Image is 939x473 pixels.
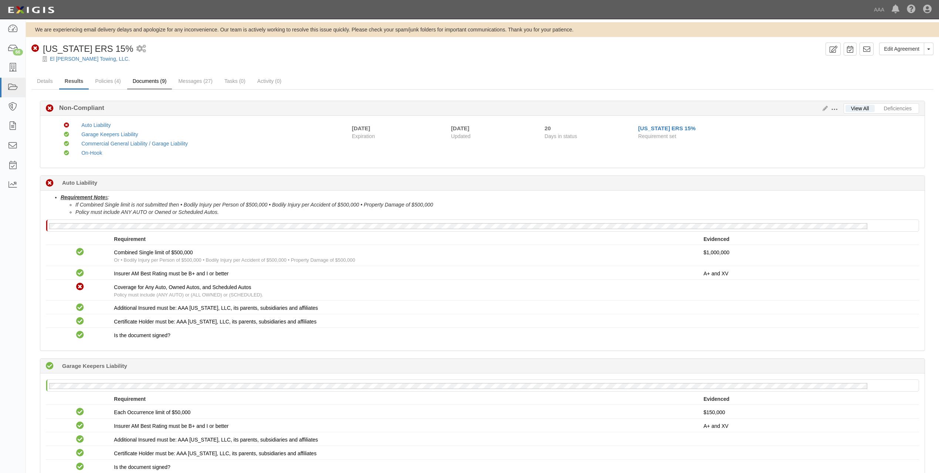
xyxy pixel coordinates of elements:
[6,3,57,17] img: logo-5460c22ac91f19d4615b14bd174203de0afe785f0fc80cf4dbbc73dc1793850b.png
[704,396,729,402] strong: Evidenced
[704,249,913,256] p: $1,000,000
[114,271,228,276] span: Insurer AM Best Rating must be B+ and I or better
[61,194,105,200] u: Requirement Note
[43,44,133,54] span: [US_STATE] ERS 15%
[64,123,69,128] i: Non-Compliant
[136,45,146,53] i: 2 scheduled workflows
[879,43,924,55] a: Edit Agreement
[76,422,84,430] i: Compliant
[352,132,445,140] span: Expiration
[114,332,170,338] span: Is the document signed?
[76,436,84,443] i: Compliant
[31,43,133,55] div: New Mexico ERS 15%
[704,409,913,416] p: $150,000
[114,284,251,290] span: Coverage for Any Auto, Owned Autos, and Scheduled Autos
[64,132,69,137] i: Compliant
[114,292,263,298] span: Policy must include (ANY AUTO) or (ALL OWNED) or (SCHEDULED).
[64,151,69,156] i: Compliant
[26,26,939,33] div: We are experiencing email delivery delays and apologize for any inconvenience. Our team is active...
[81,141,188,147] a: Commercial General Liability / Garage Liability
[76,318,84,325] i: Compliant
[545,124,633,132] div: Since 07/29/2025
[878,105,917,112] a: Deficiencies
[127,74,172,90] a: Documents (9)
[76,269,84,277] i: Compliant
[451,124,533,132] div: [DATE]
[50,56,130,62] a: El [PERSON_NAME] Towing, LLC.
[704,270,913,277] p: A+ and XV
[114,236,146,242] strong: Requirement
[114,437,318,443] span: Additional Insured must be: AAA [US_STATE], LLC, its parents, subsidiaries and affiliates
[89,74,126,88] a: Policies (4)
[114,257,355,263] span: Or • Bodily Injury per Person of $500,000 • Bodily Injury per Accident of $500,000 • Property Dam...
[61,194,919,216] li: :
[76,331,84,339] i: Compliant
[114,464,170,470] span: Is the document signed?
[704,422,913,430] p: A+ and XV
[76,304,84,312] i: Compliant
[13,49,23,56] div: 66
[81,150,102,156] a: On-Hook
[820,105,828,111] a: Edit Results
[76,463,84,471] i: Compliant
[352,124,370,132] div: [DATE]
[62,179,97,187] b: Auto Liability
[62,362,127,370] b: Garage Keepers Liability
[81,131,138,137] a: Garage Keepers Liability
[173,74,218,88] a: Messages (27)
[76,248,84,256] i: Compliant
[114,249,193,255] span: Combined Single limit of $500,000
[114,305,318,311] span: Additional Insured must be: AAA [US_STATE], LLC, its parents, subsidiaries and affiliates
[219,74,251,88] a: Tasks (0)
[31,45,39,53] i: Non-Compliant
[114,409,190,415] span: Each Occurrence limit of $50,000
[870,2,888,17] a: AAA
[59,74,89,90] a: Results
[64,141,69,147] i: Compliant
[451,133,471,139] span: Updated
[46,362,54,370] i: Compliant 19 days (since 07/30/2025)
[638,133,676,139] span: Requirement set
[114,450,316,456] span: Certificate Holder must be: AAA [US_STATE], LLC, its parents, subsidiaries and affiliates
[704,236,729,242] strong: Evidenced
[845,105,875,112] a: View All
[75,208,919,216] li: Policy must include ANY AUTO or Owned or Scheduled Autos.
[54,104,104,113] b: Non-Compliant
[545,133,577,139] span: Days in status
[76,449,84,457] i: Compliant
[31,74,58,88] a: Details
[81,122,111,128] a: Auto Liability
[46,105,54,113] i: Non-Compliant
[76,283,84,291] i: Non-Compliant
[114,423,228,429] span: Insurer AM Best Rating must be B+ and I or better
[907,5,916,14] i: Help Center - Complianz
[114,396,146,402] strong: Requirement
[638,125,695,131] a: [US_STATE] ERS 15%
[105,194,108,200] u: s
[76,408,84,416] i: Compliant
[46,180,54,187] i: Non-Compliant 20 days (since 07/29/2025)
[114,319,316,325] span: Certificate Holder must be: AAA [US_STATE], LLC, its parents, subsidiaries and affiliates
[75,201,919,208] li: If Combined Single limit is not submitted then • Bodily Injury per Person of $500,000 • Bodily In...
[252,74,287,88] a: Activity (0)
